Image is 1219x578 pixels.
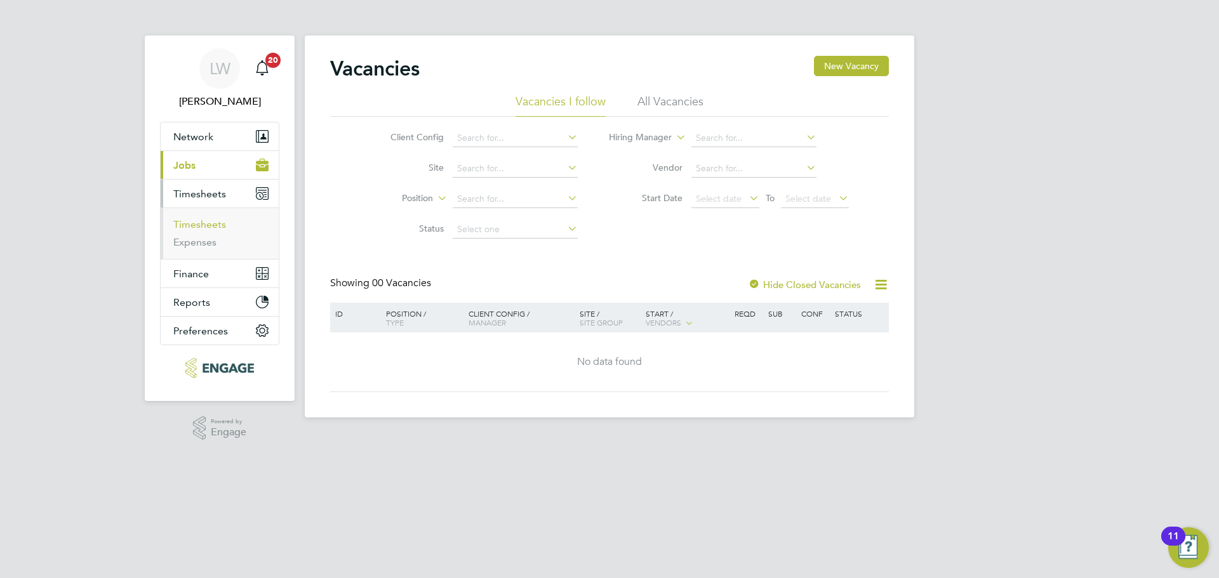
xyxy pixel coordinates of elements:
span: To [762,190,778,206]
div: Reqd [731,303,764,324]
div: 11 [1168,536,1179,553]
a: LW[PERSON_NAME] [160,48,279,109]
a: Expenses [173,236,216,248]
div: Status [832,303,887,324]
span: Select date [696,193,742,204]
span: Preferences [173,325,228,337]
a: Go to home page [160,358,279,378]
a: Timesheets [173,218,226,230]
input: Search for... [453,160,578,178]
span: Reports [173,296,210,308]
label: Site [371,162,444,173]
span: 20 [265,53,281,68]
label: Status [371,223,444,234]
a: Powered byEngage [193,416,247,440]
div: Conf [798,303,831,324]
button: Jobs [161,151,279,179]
button: Open Resource Center, 11 new notifications [1168,527,1209,568]
span: Jobs [173,159,196,171]
span: Manager [469,317,506,327]
a: 20 [250,48,275,89]
input: Search for... [453,129,578,147]
div: ID [332,303,376,324]
div: Showing [330,277,434,290]
span: Site Group [580,317,623,327]
div: No data found [332,355,887,369]
div: Start / [643,303,731,334]
button: Finance [161,259,279,287]
h2: Vacancies [330,56,420,81]
span: Select date [785,193,831,204]
nav: Main navigation [145,36,295,401]
input: Search for... [691,160,816,178]
input: Search for... [691,129,816,147]
label: Hide Closed Vacancies [748,279,861,291]
span: Timesheets [173,188,226,200]
span: Engage [211,427,246,438]
img: xede-logo-retina.png [185,358,253,378]
div: Timesheets [161,207,279,259]
span: Network [173,131,213,143]
button: Timesheets [161,180,279,207]
button: Reports [161,288,279,316]
button: Network [161,122,279,150]
input: Select one [453,221,578,239]
span: Lana Williams [160,94,279,109]
span: 00 Vacancies [372,277,431,289]
span: Finance [173,268,209,280]
span: Type [386,317,404,327]
button: New Vacancy [814,56,889,76]
div: Site / [576,303,643,333]
label: Client Config [371,131,444,143]
li: Vacancies I follow [516,94,606,117]
label: Position [360,192,433,205]
input: Search for... [453,190,578,208]
label: Vendor [609,162,683,173]
div: Client Config / [465,303,576,333]
span: LW [210,60,230,77]
span: Powered by [211,416,246,427]
div: Position / [376,303,465,333]
button: Preferences [161,317,279,345]
div: Sub [765,303,798,324]
label: Start Date [609,192,683,204]
label: Hiring Manager [599,131,672,144]
span: Vendors [646,317,681,327]
li: All Vacancies [637,94,703,117]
